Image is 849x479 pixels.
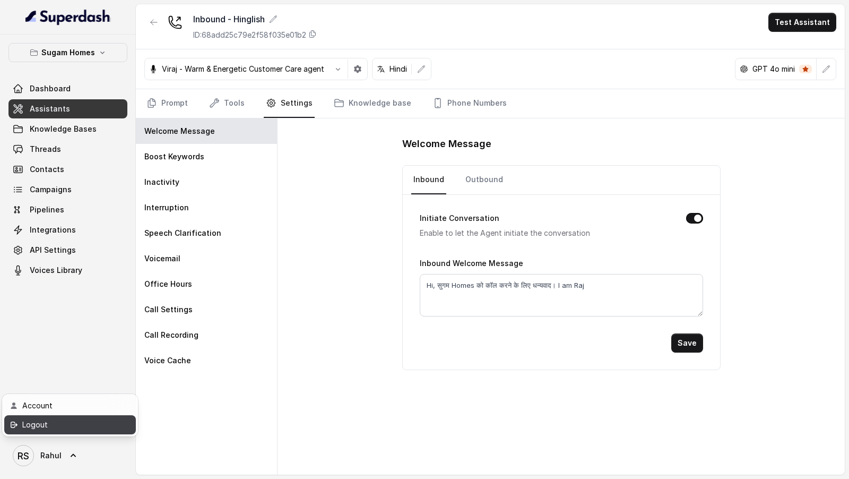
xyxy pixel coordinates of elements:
span: Rahul [40,450,62,461]
div: Account [22,399,112,412]
div: Logout [22,418,112,431]
a: Rahul [8,441,127,471]
text: RS [18,450,29,461]
div: Rahul [2,394,138,437]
